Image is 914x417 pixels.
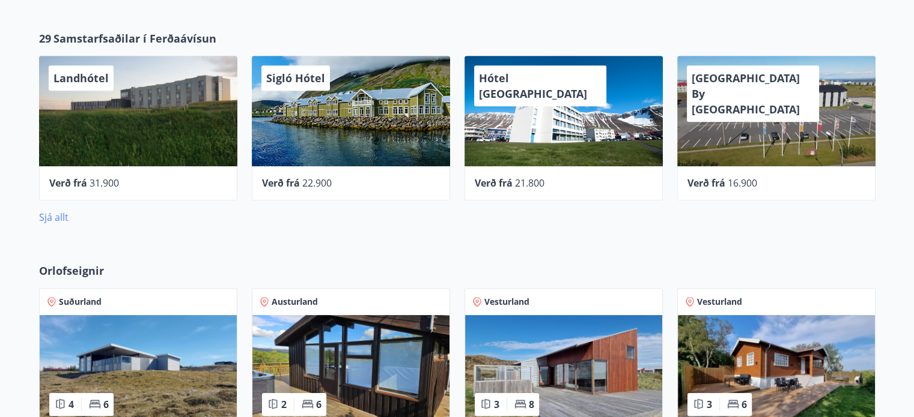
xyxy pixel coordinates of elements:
span: 3 [494,398,499,411]
span: Austurland [272,296,318,308]
span: 22.900 [302,176,332,190]
span: Sigló Hótel [266,71,325,85]
span: Verð frá [49,176,87,190]
span: Hótel [GEOGRAPHIC_DATA] [479,71,587,101]
span: 6 [103,398,109,411]
span: Vesturland [697,296,742,308]
span: 16.900 [728,176,757,190]
span: 31.900 [90,176,119,190]
span: 21.800 [515,176,544,190]
span: Vesturland [484,296,529,308]
span: [GEOGRAPHIC_DATA] By [GEOGRAPHIC_DATA] [692,71,800,116]
span: 6 [742,398,747,411]
span: Verð frá [687,176,725,190]
a: Sjá allt [39,211,69,224]
span: Landhótel [53,71,109,85]
span: 4 [69,398,74,411]
span: 8 [529,398,534,411]
span: 2 [281,398,287,411]
span: 6 [316,398,321,411]
span: Suðurland [59,296,102,308]
span: Orlofseignir [39,263,104,278]
span: Verð frá [475,176,513,190]
span: 3 [707,398,712,411]
span: 29 [39,31,51,46]
span: Samstarfsaðilar í Ferðaávísun [53,31,216,46]
span: Verð frá [262,176,300,190]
